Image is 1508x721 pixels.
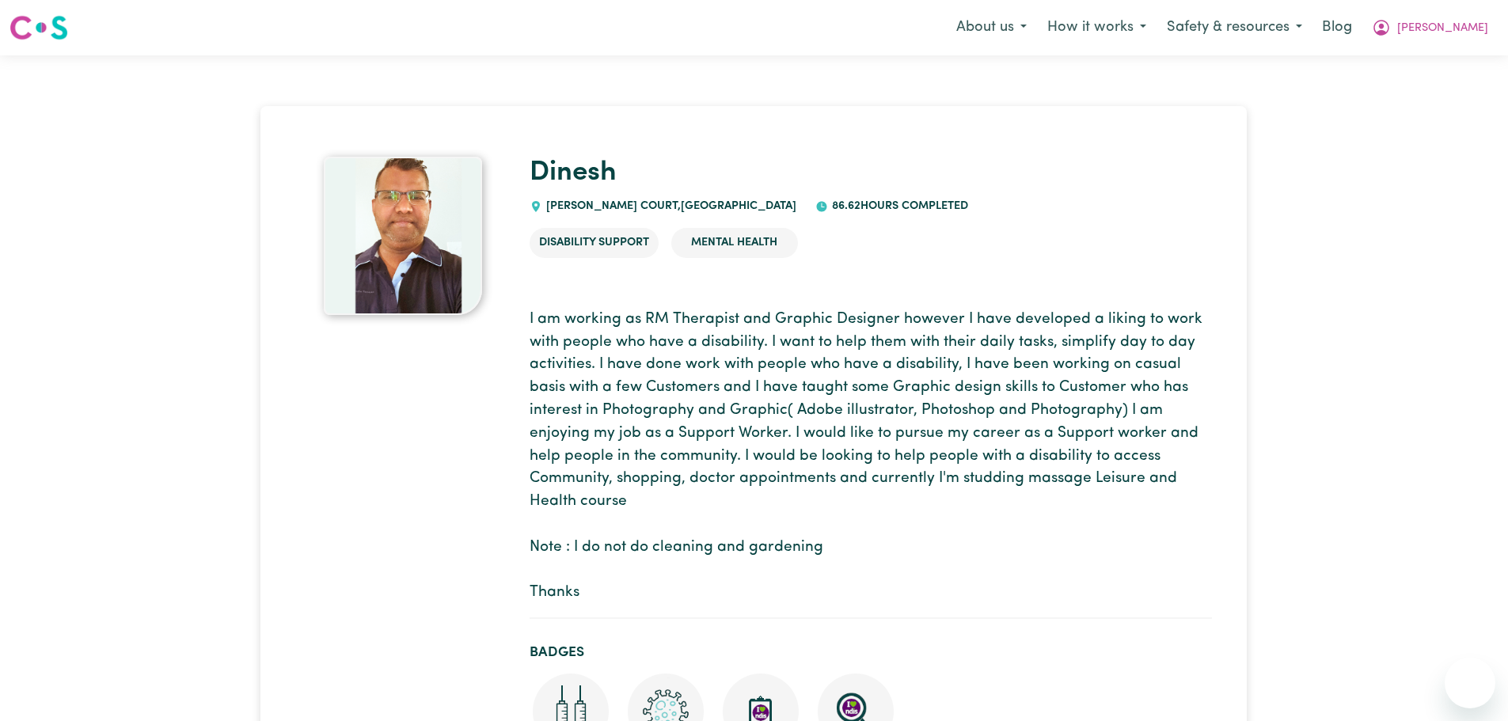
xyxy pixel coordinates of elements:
img: Dinesh [324,157,482,315]
button: Safety & resources [1157,11,1312,44]
span: [PERSON_NAME] COURT , [GEOGRAPHIC_DATA] [542,200,796,212]
p: I am working as RM Therapist and Graphic Designer however I have developed a liking to work with ... [530,309,1212,605]
button: How it works [1037,11,1157,44]
a: Dinesh [530,159,617,187]
span: [PERSON_NAME] [1397,20,1488,37]
h2: Badges [530,644,1212,661]
a: Blog [1312,10,1362,45]
button: My Account [1362,11,1499,44]
span: 86.62 hours completed [828,200,968,212]
a: Dinesh's profile picture' [295,157,510,315]
img: Careseekers logo [9,13,68,42]
a: Careseekers logo [9,9,68,46]
button: About us [946,11,1037,44]
li: Disability Support [530,228,659,258]
iframe: Button to launch messaging window [1445,658,1495,708]
li: Mental Health [671,228,798,258]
